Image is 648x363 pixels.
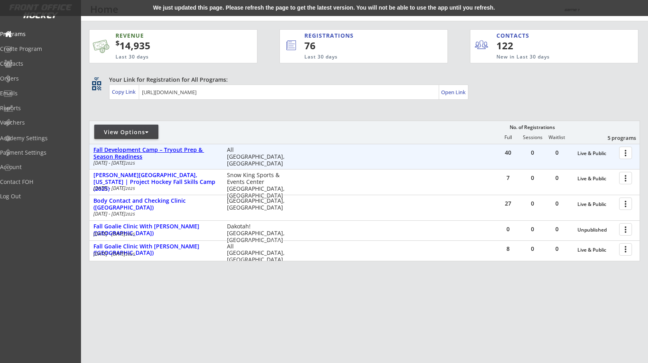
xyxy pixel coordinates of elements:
[126,160,135,166] em: 2025
[93,161,216,165] div: [DATE] - [DATE]
[508,125,557,130] div: No. of Registrations
[619,243,632,256] button: more_vert
[91,76,101,81] div: qr
[594,134,636,141] div: 5 programs
[496,32,533,40] div: CONTACTS
[521,135,545,140] div: Sessions
[577,176,615,181] div: Live & Public
[441,89,466,96] div: Open Link
[520,150,545,155] div: 0
[93,147,219,160] div: Fall Development Camp – Tryout Prep & Season Readiness
[93,243,219,257] div: Fall Goalie Clinic With [PERSON_NAME] ([GEOGRAPHIC_DATA])
[545,201,569,206] div: 0
[577,227,615,233] div: Unpublished
[227,223,290,243] div: Dakotah! [GEOGRAPHIC_DATA], [GEOGRAPHIC_DATA]
[496,39,546,52] div: 122
[520,175,545,181] div: 0
[91,80,103,92] button: qr_code
[126,186,135,191] em: 2025
[545,150,569,155] div: 0
[93,223,219,237] div: Fall Goalie Clinic With [PERSON_NAME] ([GEOGRAPHIC_DATA])
[112,88,137,95] div: Copy Link
[115,39,232,52] div: 14,935
[496,150,520,155] div: 40
[126,251,135,257] em: 2025
[545,175,569,181] div: 0
[619,172,632,184] button: more_vert
[115,32,219,40] div: REVENUE
[93,172,219,192] div: [PERSON_NAME][GEOGRAPHIC_DATA], [US_STATE] | Project Hockey Fall Skills Camp (2025)
[619,147,632,159] button: more_vert
[227,198,290,211] div: [GEOGRAPHIC_DATA], [GEOGRAPHIC_DATA]
[93,198,219,211] div: Body Contact and Checking Clinic ([GEOGRAPHIC_DATA])
[577,151,615,156] div: Live & Public
[93,232,216,236] div: [DATE] - [DATE]
[545,246,569,252] div: 0
[304,39,421,52] div: 76
[93,186,216,191] div: [DATE] - [DATE]
[496,246,520,252] div: 8
[496,201,520,206] div: 27
[109,76,615,84] div: Your Link for Registration for All Programs:
[520,226,545,232] div: 0
[441,87,466,98] a: Open Link
[496,226,520,232] div: 0
[496,54,601,60] div: New in Last 30 days
[126,231,135,237] em: 2025
[304,32,411,40] div: REGISTRATIONS
[577,202,615,207] div: Live & Public
[496,135,520,140] div: Full
[93,212,216,216] div: [DATE] - [DATE]
[227,147,290,167] div: All [GEOGRAPHIC_DATA], [GEOGRAPHIC_DATA]
[545,226,569,232] div: 0
[227,172,290,199] div: Snow King Sports & Events Center [GEOGRAPHIC_DATA], [GEOGRAPHIC_DATA]
[94,128,158,136] div: View Options
[520,201,545,206] div: 0
[115,54,219,60] div: Last 30 days
[93,252,216,256] div: [DATE] - [DATE]
[304,54,415,60] div: Last 30 days
[619,198,632,210] button: more_vert
[126,211,135,217] em: 2025
[496,175,520,181] div: 7
[619,223,632,236] button: more_vert
[520,246,545,252] div: 0
[227,243,290,263] div: All [GEOGRAPHIC_DATA], [GEOGRAPHIC_DATA]
[577,247,615,253] div: Live & Public
[545,135,569,140] div: Waitlist
[115,38,119,48] sup: $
